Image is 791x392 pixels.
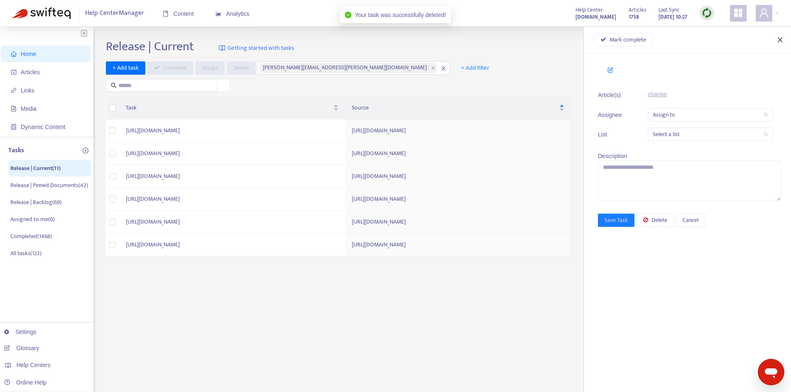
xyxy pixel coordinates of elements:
[629,12,639,22] strong: 1758
[355,12,446,18] span: Your task was successfully deleted!
[651,216,667,225] span: Delete
[163,10,194,17] span: Content
[119,97,345,119] th: Task
[345,234,571,256] td: [URL][DOMAIN_NAME]
[659,12,687,22] strong: [DATE] 10:27
[352,103,558,112] span: Source
[594,33,653,46] button: Mark complete
[4,345,39,351] a: Glossary
[4,329,37,335] a: Settings
[17,362,51,368] span: Help Centers
[759,8,769,18] span: user
[216,10,250,17] span: Analytics
[119,188,345,211] td: [URL][DOMAIN_NAME]
[774,36,786,44] button: Close
[441,66,446,71] span: close
[461,63,490,73] span: + Add filter
[21,69,40,75] span: Articles
[263,63,430,73] span: [PERSON_NAME][EMAIL_ADDRESS][PERSON_NAME][DOMAIN_NAME]
[21,87,34,94] span: Links
[11,124,17,130] span: container
[219,39,294,57] a: Getting started with tasks
[83,148,88,153] span: plus-circle
[10,164,61,173] p: Release | Current ( 11 )
[683,216,698,225] span: Cancel
[764,132,769,137] span: search
[758,359,784,385] iframe: Button to launch messaging window
[21,51,36,57] span: Home
[147,61,193,75] button: Complete
[119,234,345,256] td: [URL][DOMAIN_NAME]
[113,63,139,73] span: + Add task
[598,130,627,139] span: List
[228,44,294,53] span: Getting started with tasks
[777,37,784,43] span: close
[196,61,225,75] button: Assign
[21,124,65,130] span: Dynamic Content
[598,214,634,227] button: Save Task
[629,5,646,15] span: Articles
[106,61,145,75] button: + Add task
[85,5,144,21] span: Help Center Manager
[10,215,55,224] p: Assigned to me ( 0 )
[12,7,71,19] img: Swifteq
[216,11,221,17] span: area-chart
[10,181,88,190] p: Release | Pinned Documents ( 42 )
[4,379,47,386] a: Online Help
[119,119,345,142] td: [URL][DOMAIN_NAME]
[598,90,627,100] span: Article(s)
[702,8,712,18] img: sync.dc5367851b00ba804db3.png
[345,142,571,165] td: [URL][DOMAIN_NAME]
[11,88,17,93] span: link
[119,165,345,188] td: [URL][DOMAIN_NAME]
[648,91,667,97] a: change
[764,112,769,117] span: search
[163,11,169,17] span: book
[345,211,571,234] td: [URL][DOMAIN_NAME]
[575,5,603,15] span: Help Center
[455,61,496,75] button: + Add filter
[345,188,571,211] td: [URL][DOMAIN_NAME]
[10,232,52,241] p: Completed ( 1468 )
[126,103,332,112] span: Task
[431,66,435,70] span: close
[119,142,345,165] td: [URL][DOMAIN_NAME]
[11,106,17,112] span: file-image
[10,198,61,207] p: Release | Backlog ( 69 )
[598,110,627,119] span: Assignee
[659,5,680,15] span: Last Sync
[676,214,705,227] button: Cancel
[598,153,627,159] span: Description
[227,61,256,75] button: Delete
[219,45,225,51] img: image-link
[111,83,117,88] span: search
[345,119,571,142] td: [URL][DOMAIN_NAME]
[637,214,674,227] button: Delete
[345,165,571,188] td: [URL][DOMAIN_NAME]
[10,249,42,258] p: All tasks ( 122 )
[106,39,194,54] h2: Release | Current
[8,146,24,156] p: Tasks
[119,211,345,234] td: [URL][DOMAIN_NAME]
[575,12,616,22] a: [DOMAIN_NAME]
[733,8,743,18] span: appstore
[11,51,17,57] span: home
[610,35,646,44] span: Mark complete
[345,12,352,18] span: check-circle
[11,69,17,75] span: account-book
[21,105,37,112] span: Media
